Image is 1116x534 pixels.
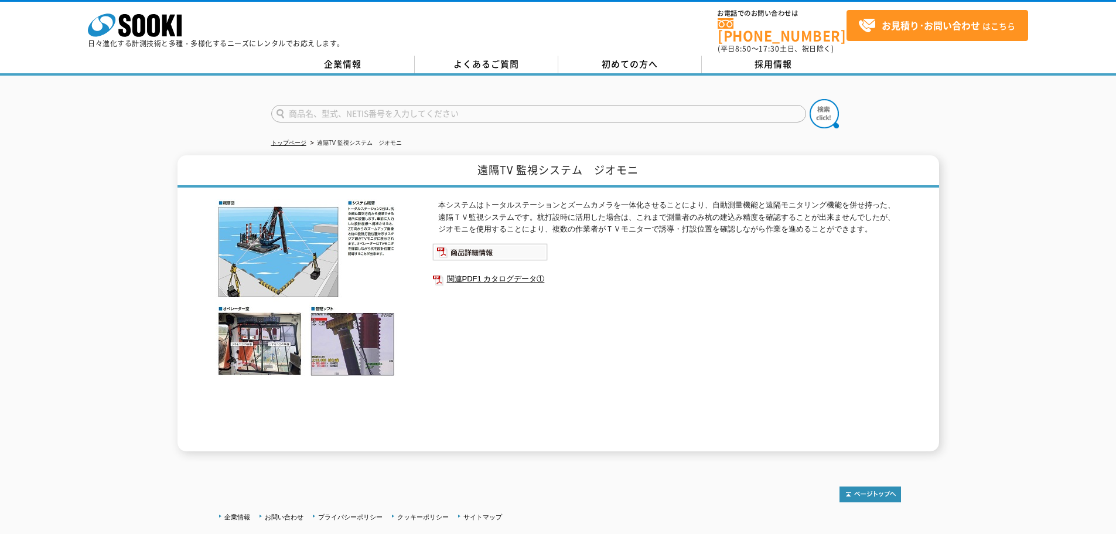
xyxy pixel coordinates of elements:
li: 遠隔TV 監視システム ジオモニ [308,137,402,149]
span: 17:30 [759,43,780,54]
a: お見積り･お問い合わせはこちら [847,10,1028,41]
a: サイトマップ [463,513,502,521]
a: [PHONE_NUMBER] [718,18,847,42]
a: トップページ [271,140,306,146]
input: 商品名、型式、NETIS番号を入力してください [271,105,806,123]
a: お問い合わせ [265,513,303,521]
img: btn_search.png [810,99,839,128]
span: お電話でのお問い合わせは [718,10,847,17]
a: 商品詳細情報システム [432,250,548,259]
p: 日々進化する計測技術と多種・多様化するニーズにレンタルでお応えします。 [88,40,344,47]
a: 企業情報 [224,513,250,521]
img: 遠隔TV 監視システム ジオモニ [216,199,397,376]
a: プライバシーポリシー [318,513,383,521]
span: 初めての方へ [602,57,658,70]
img: トップページへ [839,487,901,502]
a: 採用情報 [702,56,845,73]
a: 企業情報 [271,56,415,73]
strong: お見積り･お問い合わせ [882,18,980,32]
a: 初めての方へ [558,56,702,73]
span: (平日 ～ 土日、祝日除く) [718,43,834,54]
a: 関連PDF1 カタログデータ① [432,271,901,287]
img: 商品詳細情報システム [432,243,548,261]
p: 本システムはトータルステーションとズームカメラを一体化させることにより、自動測量機能と遠隔モニタリング機能を併せ持った、遠隔ＴＶ監視システムです。杭打設時に活用した場合は、これまで測量者のみ杭の... [438,199,901,236]
a: よくあるご質問 [415,56,558,73]
span: はこちら [858,17,1015,35]
a: クッキーポリシー [397,513,449,521]
span: 8:50 [735,43,752,54]
h1: 遠隔TV 監視システム ジオモニ [178,155,939,188]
